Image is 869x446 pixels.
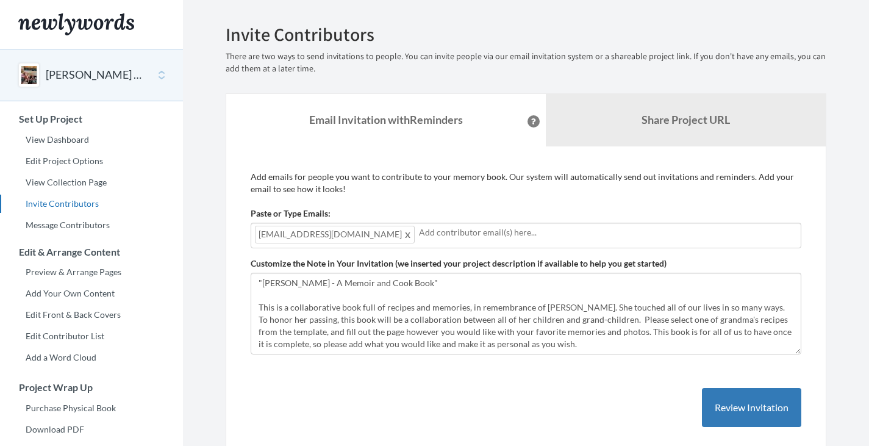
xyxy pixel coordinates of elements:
strong: Email Invitation with Reminders [309,113,463,126]
p: There are two ways to send invitations to people. You can invite people via our email invitation ... [226,51,826,75]
h3: Project Wrap Up [1,382,183,393]
p: Add emails for people you want to contribute to your memory book. Our system will automatically s... [251,171,801,195]
h2: Invite Contributors [226,24,826,45]
button: [PERSON_NAME] - A Memoir [46,67,145,83]
h3: Set Up Project [1,113,183,124]
label: Paste or Type Emails: [251,207,331,220]
h3: Edit & Arrange Content [1,246,183,257]
span: [EMAIL_ADDRESS][DOMAIN_NAME] [255,226,415,243]
b: Share Project URL [642,113,730,126]
label: Customize the Note in Your Invitation (we inserted your project description if available to help ... [251,257,667,270]
input: Add contributor email(s) here... [419,226,797,239]
button: Review Invitation [702,388,801,428]
img: Newlywords logo [18,13,134,35]
textarea: "[PERSON_NAME] - A Memoir and Cook Book" This is a collaborative book full of recipes and memorie... [251,273,801,354]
